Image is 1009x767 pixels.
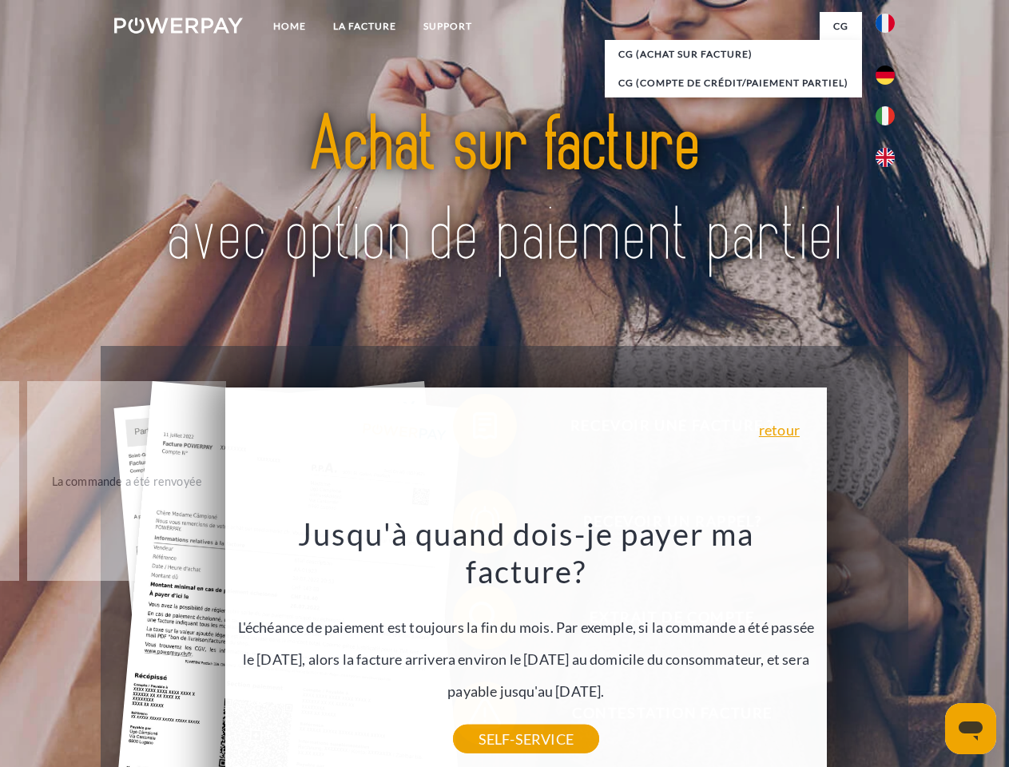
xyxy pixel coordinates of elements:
[37,470,216,491] div: La commande a été renvoyée
[410,12,486,41] a: Support
[876,148,895,167] img: en
[234,515,817,591] h3: Jusqu'à quand dois-je payer ma facture?
[605,40,862,69] a: CG (achat sur facture)
[876,106,895,125] img: it
[945,703,996,754] iframe: Bouton de lancement de la fenêtre de messagerie
[114,18,243,34] img: logo-powerpay-white.svg
[320,12,410,41] a: LA FACTURE
[153,77,856,306] img: title-powerpay_fr.svg
[260,12,320,41] a: Home
[759,423,800,437] a: retour
[876,14,895,33] img: fr
[605,69,862,97] a: CG (Compte de crédit/paiement partiel)
[820,12,862,41] a: CG
[876,66,895,85] img: de
[234,515,817,739] div: L'échéance de paiement est toujours la fin du mois. Par exemple, si la commande a été passée le [...
[453,725,599,753] a: SELF-SERVICE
